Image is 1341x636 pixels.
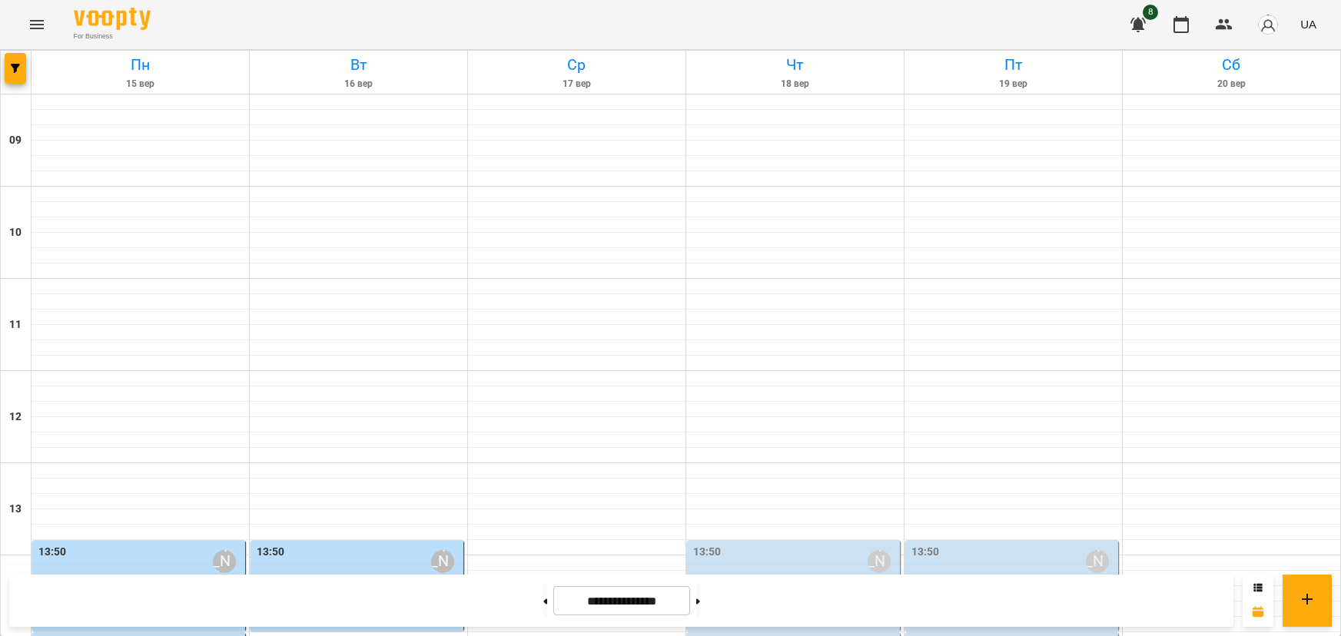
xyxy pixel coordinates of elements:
[34,53,247,77] h6: Пн
[18,6,55,43] button: Menu
[1257,14,1279,35] img: avatar_s.png
[689,77,901,91] h6: 18 вер
[257,544,285,561] label: 13:50
[38,544,67,561] label: 13:50
[470,53,683,77] h6: Ср
[689,53,901,77] h6: Чт
[1300,16,1316,32] span: UA
[907,77,1120,91] h6: 19 вер
[907,53,1120,77] h6: Пт
[9,224,22,241] h6: 10
[9,132,22,149] h6: 09
[1125,77,1338,91] h6: 20 вер
[9,501,22,518] h6: 13
[868,550,891,573] div: Котлярова Юлія Борисівна
[431,550,454,573] div: Котлярова Юлія Борисівна
[911,544,940,561] label: 13:50
[74,31,151,41] span: For Business
[693,544,722,561] label: 13:50
[1086,550,1109,573] div: Котлярова Юлія Борисівна
[252,77,465,91] h6: 16 вер
[74,8,151,30] img: Voopty Logo
[1125,53,1338,77] h6: Сб
[34,77,247,91] h6: 15 вер
[9,316,22,333] h6: 11
[1294,10,1323,38] button: UA
[9,409,22,426] h6: 12
[470,77,683,91] h6: 17 вер
[252,53,465,77] h6: Вт
[213,550,236,573] div: Котлярова Юлія Борисівна
[1143,5,1158,20] span: 8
